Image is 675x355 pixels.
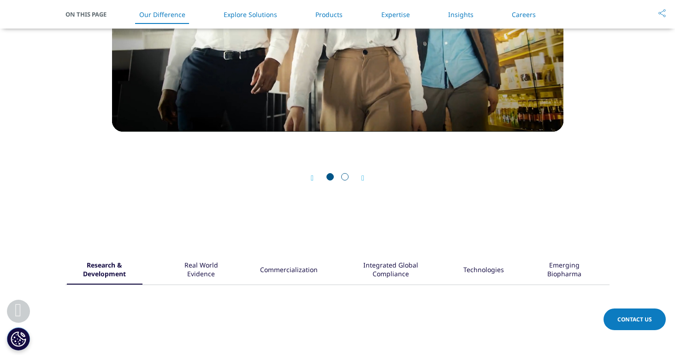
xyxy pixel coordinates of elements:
div: Integrated Global Compliance [347,256,434,285]
a: Careers [512,10,536,19]
a: Explore Solutions [224,10,277,19]
a: Contact Us [604,308,666,330]
div: Real World Evidence [172,256,231,285]
button: Integrated Global Compliance [345,256,434,285]
a: Insights [448,10,474,19]
span: Go to slide 2 [341,173,349,180]
button: Cookie Settings [7,327,30,350]
button: Technologies [462,256,504,285]
div: Previous slide [311,174,323,182]
a: Products [315,10,343,19]
div: Next slide [352,174,364,182]
button: Emerging Biopharma [532,256,596,285]
span: On This Page [65,10,116,19]
div: Technologies [463,256,504,285]
a: Our Difference [139,10,185,19]
div: Emerging Biopharma [533,256,596,285]
span: Go to slide 1 [326,173,334,180]
button: Commercialization [259,256,318,285]
button: Research & Development [65,256,142,285]
div: Commercialization [260,256,318,285]
button: Real World Evidence [170,256,231,285]
div: Research & Development [67,256,142,285]
a: Expertise [381,10,410,19]
span: Contact Us [617,315,652,323]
